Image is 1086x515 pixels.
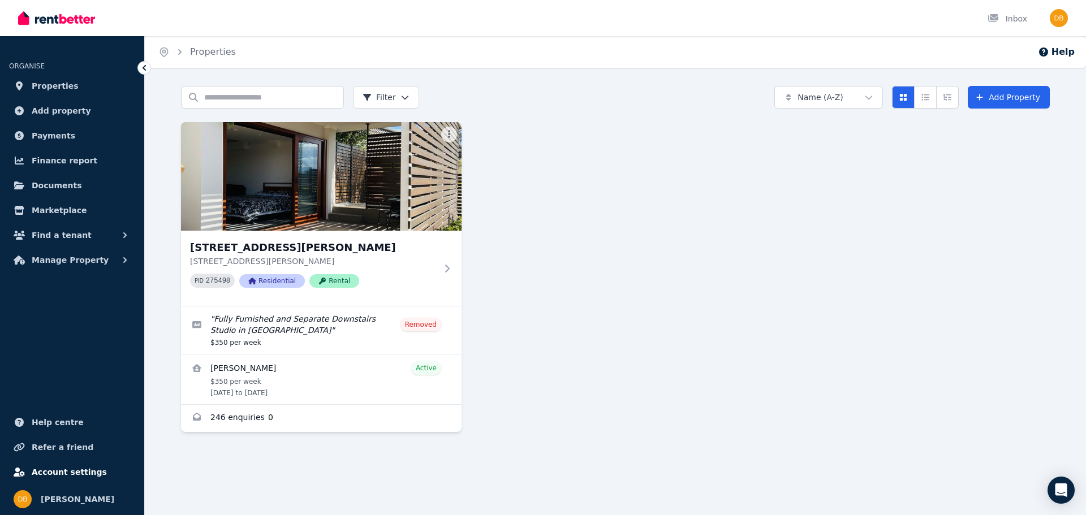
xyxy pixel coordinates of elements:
img: 22 Michael David Drive, Warner [181,122,462,231]
span: Properties [32,79,79,93]
a: 22 Michael David Drive, Warner[STREET_ADDRESS][PERSON_NAME][STREET_ADDRESS][PERSON_NAME]PID 27549... [181,122,462,306]
span: Find a tenant [32,228,92,242]
small: PID [195,278,204,284]
span: Filter [363,92,396,103]
span: Refer a friend [32,440,93,454]
img: Daniel Booth [1050,9,1068,27]
button: Filter [353,86,419,109]
span: [PERSON_NAME] [41,492,114,506]
span: Residential [239,274,305,288]
span: ORGANISE [9,62,45,70]
a: Help centre [9,411,135,434]
span: Manage Property [32,253,109,267]
a: Add property [9,99,135,122]
span: Name (A-Z) [798,92,843,103]
button: More options [441,127,457,142]
a: Account settings [9,461,135,483]
a: Marketplace [9,199,135,222]
button: Card view [892,86,915,109]
a: Documents [9,174,135,197]
button: Name (A-Z) [774,86,883,109]
a: Add Property [968,86,1050,109]
a: Finance report [9,149,135,172]
img: RentBetter [18,10,95,27]
span: Payments [32,129,75,142]
a: Payments [9,124,135,147]
a: Edit listing: Fully Furnished and Separate Downstairs Studio in Warner [181,306,462,354]
span: Marketplace [32,204,87,217]
span: Add property [32,104,91,118]
a: Properties [9,75,135,97]
span: Rental [309,274,359,288]
a: Refer a friend [9,436,135,458]
img: Daniel Booth [14,490,32,508]
button: Find a tenant [9,224,135,246]
a: Properties [190,46,236,57]
span: Documents [32,179,82,192]
p: [STREET_ADDRESS][PERSON_NAME] [190,256,437,267]
h3: [STREET_ADDRESS][PERSON_NAME] [190,240,437,256]
span: Finance report [32,154,97,167]
div: Inbox [988,13,1027,24]
code: 275498 [206,277,230,285]
button: Compact list view [914,86,937,109]
span: Help centre [32,416,84,429]
a: View details for Grace George [181,354,462,404]
button: Help [1038,45,1075,59]
div: View options [892,86,959,109]
span: Account settings [32,465,107,479]
div: Open Intercom Messenger [1048,477,1075,504]
nav: Breadcrumb [145,36,249,68]
button: Manage Property [9,249,135,271]
button: Expanded list view [936,86,959,109]
a: Enquiries for 22 Michael David Drive, Warner [181,405,462,432]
